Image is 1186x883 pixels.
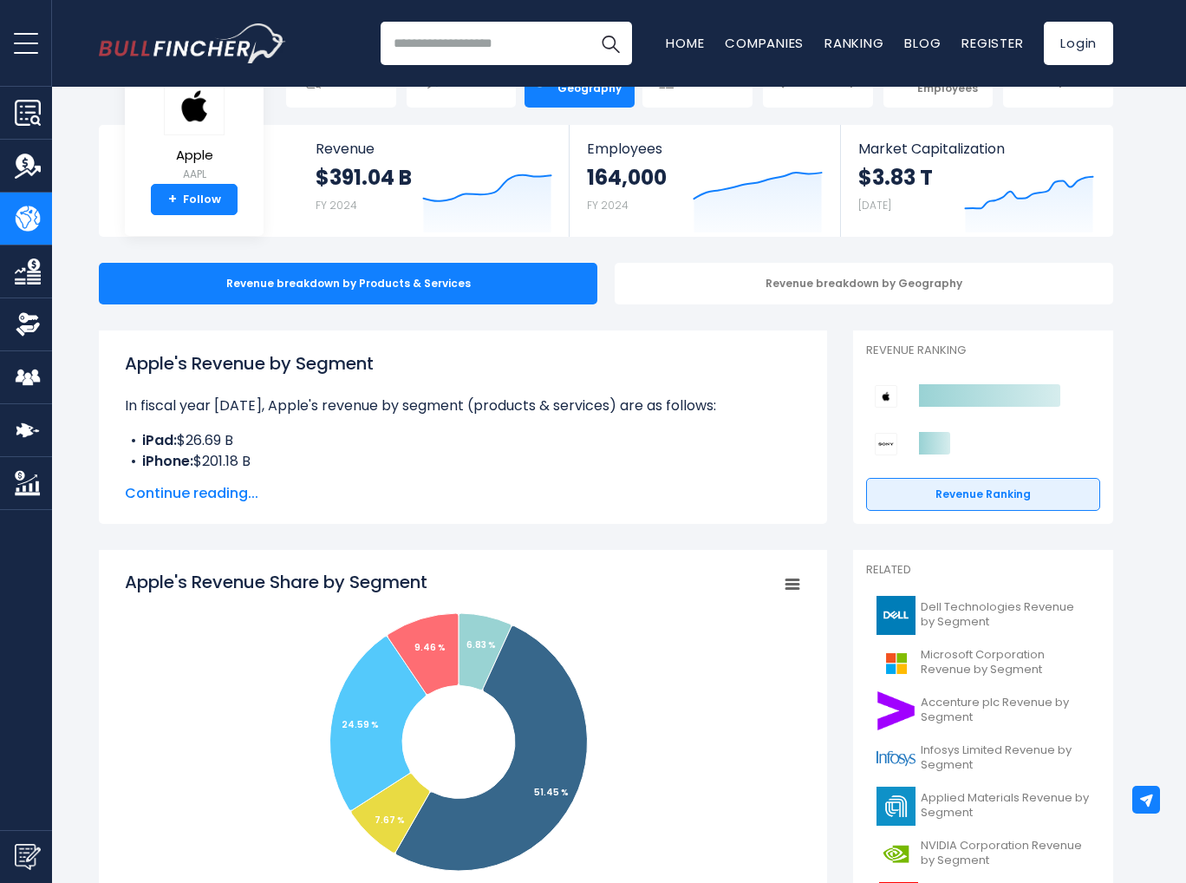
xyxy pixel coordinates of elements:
[125,483,801,504] span: Continue reading...
[876,644,916,683] img: MSFT logo
[961,34,1023,52] a: Register
[876,691,916,730] img: ACN logo
[587,141,822,157] span: Employees
[466,638,496,651] tspan: 6.83 %
[921,648,1090,677] span: Microsoft Corporation Revenue by Segment
[866,478,1100,511] a: Revenue Ranking
[824,34,883,52] a: Ranking
[858,164,933,191] strong: $3.83 T
[921,600,1090,630] span: Dell Technologies Revenue by Segment
[142,430,177,450] b: iPad:
[875,433,897,455] img: Sony Group Corporation competitors logo
[921,791,1090,821] span: Applied Materials Revenue by Segment
[876,834,916,873] img: NVDA logo
[298,125,570,237] a: Revenue $391.04 B FY 2024
[904,34,941,52] a: Blog
[875,385,897,408] img: Apple competitors logo
[99,23,286,63] img: Bullfincher logo
[342,718,379,731] tspan: 24.59 %
[876,596,916,635] img: DELL logo
[125,430,801,451] li: $26.69 B
[841,125,1111,237] a: Market Capitalization $3.83 T [DATE]
[447,75,495,88] span: Revenue
[911,68,986,95] span: CEO Salary / Employees
[866,592,1100,639] a: Dell Technologies Revenue by Segment
[375,814,405,827] tspan: 7.67 %
[866,735,1100,782] a: Infosys Limited Revenue by Segment
[1033,75,1104,88] span: Competitors
[858,141,1094,157] span: Market Capitalization
[534,786,569,799] tspan: 51.45 %
[866,563,1100,578] p: Related
[866,343,1100,358] p: Revenue Ranking
[125,350,801,376] h1: Apple's Revenue by Segment
[15,311,41,337] img: Ownership
[858,198,891,213] small: [DATE]
[326,75,376,88] span: Overview
[552,68,627,95] span: Product / Geography
[666,34,704,52] a: Home
[725,34,804,52] a: Companies
[142,451,193,471] b: iPhone:
[168,192,177,207] strong: +
[316,141,552,157] span: Revenue
[125,451,801,472] li: $201.18 B
[125,396,801,416] p: In fiscal year [DATE], Apple's revenue by segment (products & services) are as follows:
[866,687,1100,735] a: Accenture plc Revenue by Segment
[587,164,667,191] strong: 164,000
[679,75,736,88] span: Financials
[798,75,857,88] span: Ownership
[866,639,1100,687] a: Microsoft Corporation Revenue by Segment
[151,184,238,215] a: +Follow
[921,839,1090,868] span: NVIDIA Corporation Revenue by Segment
[316,164,412,191] strong: $391.04 B
[414,641,446,654] tspan: 9.46 %
[163,76,225,185] a: Apple AAPL
[164,167,225,182] small: AAPL
[99,23,285,63] a: Go to homepage
[921,696,1090,725] span: Accenture plc Revenue by Segment
[570,125,839,237] a: Employees 164,000 FY 2024
[866,782,1100,830] a: Applied Materials Revenue by Segment
[876,739,916,778] img: INFY logo
[589,22,632,65] button: Search
[1044,22,1113,65] a: Login
[125,570,427,594] tspan: Apple's Revenue Share by Segment
[164,148,225,163] span: Apple
[866,830,1100,878] a: NVIDIA Corporation Revenue by Segment
[615,263,1113,304] div: Revenue breakdown by Geography
[99,263,597,304] div: Revenue breakdown by Products & Services
[921,743,1090,773] span: Infosys Limited Revenue by Segment
[587,198,629,213] small: FY 2024
[316,198,357,213] small: FY 2024
[876,787,916,826] img: AMAT logo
